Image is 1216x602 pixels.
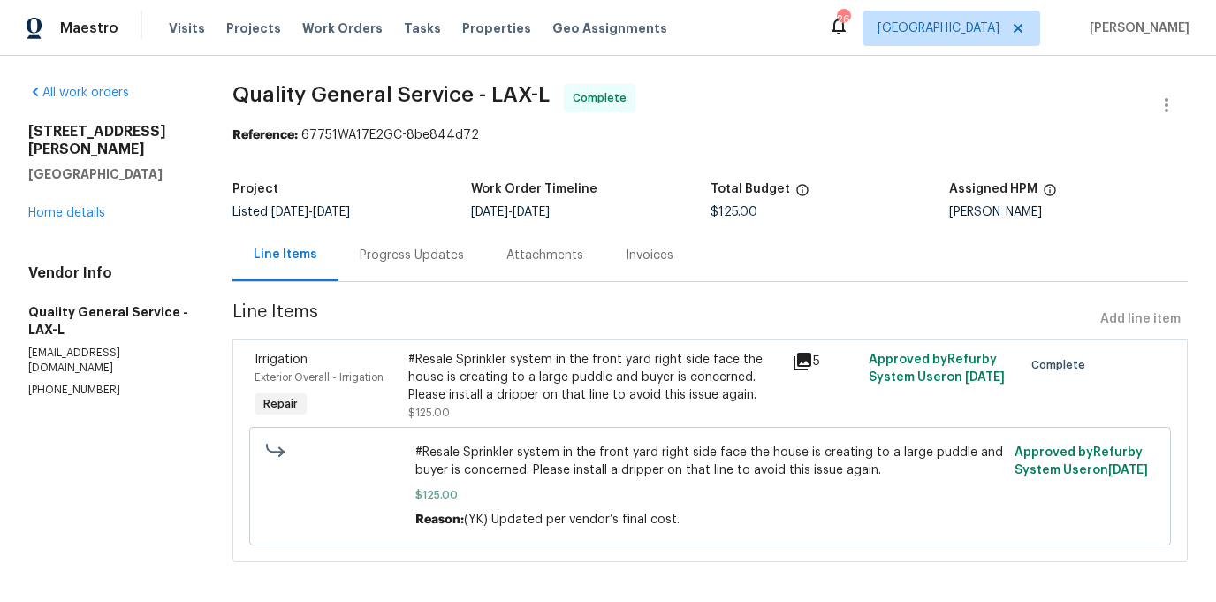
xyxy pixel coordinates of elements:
[1043,183,1057,206] span: The hpm assigned to this work order.
[795,183,809,206] span: The total cost of line items that have been proposed by Opendoor. This sum includes line items th...
[949,206,1188,218] div: [PERSON_NAME]
[28,87,129,99] a: All work orders
[60,19,118,37] span: Maestro
[711,183,790,195] h5: Total Budget
[471,183,597,195] h5: Work Order Timeline
[471,206,508,218] span: [DATE]
[232,84,550,105] span: Quality General Service - LAX-L
[232,183,278,195] h5: Project
[1083,19,1189,37] span: [PERSON_NAME]
[464,514,680,526] span: (YK) Updated per vendor’s final cost.
[271,206,350,218] span: -
[878,19,999,37] span: [GEOGRAPHIC_DATA]
[28,303,190,339] h5: Quality General Service - LAX-L
[28,123,190,158] h2: [STREET_ADDRESS][PERSON_NAME]
[1031,356,1092,374] span: Complete
[313,206,350,218] span: [DATE]
[271,206,308,218] span: [DATE]
[254,246,317,263] div: Line Items
[506,247,583,264] div: Attachments
[28,207,105,219] a: Home details
[232,126,1188,144] div: 67751WA17E2GC-8be844d72
[28,383,190,398] p: [PHONE_NUMBER]
[626,247,673,264] div: Invoices
[552,19,667,37] span: Geo Assignments
[232,206,350,218] span: Listed
[255,354,308,366] span: Irrigation
[869,354,1005,384] span: Approved by Refurby System User on
[711,206,757,218] span: $125.00
[462,19,531,37] span: Properties
[837,11,849,28] div: 26
[415,486,1004,504] span: $125.00
[408,408,450,418] span: $125.00
[256,395,305,413] span: Repair
[415,514,464,526] span: Reason:
[792,351,858,372] div: 5
[28,346,190,376] p: [EMAIL_ADDRESS][DOMAIN_NAME]
[965,371,1005,384] span: [DATE]
[513,206,550,218] span: [DATE]
[302,19,383,37] span: Work Orders
[408,351,782,404] div: #Resale Sprinkler system in the front yard right side face the house is creating to a large puddl...
[415,444,1004,479] span: #Resale Sprinkler system in the front yard right side face the house is creating to a large puddl...
[255,372,384,383] span: Exterior Overall - Irrigation
[232,303,1093,336] span: Line Items
[169,19,205,37] span: Visits
[232,129,298,141] b: Reference:
[1015,446,1148,476] span: Approved by Refurby System User on
[28,264,190,282] h4: Vendor Info
[573,89,634,107] span: Complete
[226,19,281,37] span: Projects
[471,206,550,218] span: -
[28,165,190,183] h5: [GEOGRAPHIC_DATA]
[360,247,464,264] div: Progress Updates
[404,22,441,34] span: Tasks
[949,183,1037,195] h5: Assigned HPM
[1108,464,1148,476] span: [DATE]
